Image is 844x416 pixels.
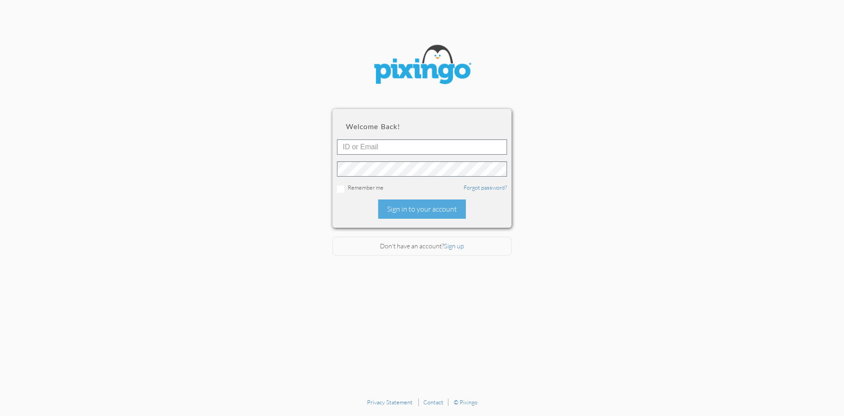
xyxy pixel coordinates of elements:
a: © Pixingo [454,399,477,406]
input: ID or Email [337,139,507,155]
a: Sign up [444,242,464,250]
a: Privacy Statement [367,399,413,406]
a: Forgot password? [464,184,507,191]
a: Contact [423,399,443,406]
h2: Welcome back! [346,122,498,130]
div: Remember me [337,183,507,193]
img: pixingo logo [368,40,476,91]
div: Don't have an account? [332,237,512,256]
div: Sign in to your account [378,199,466,219]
